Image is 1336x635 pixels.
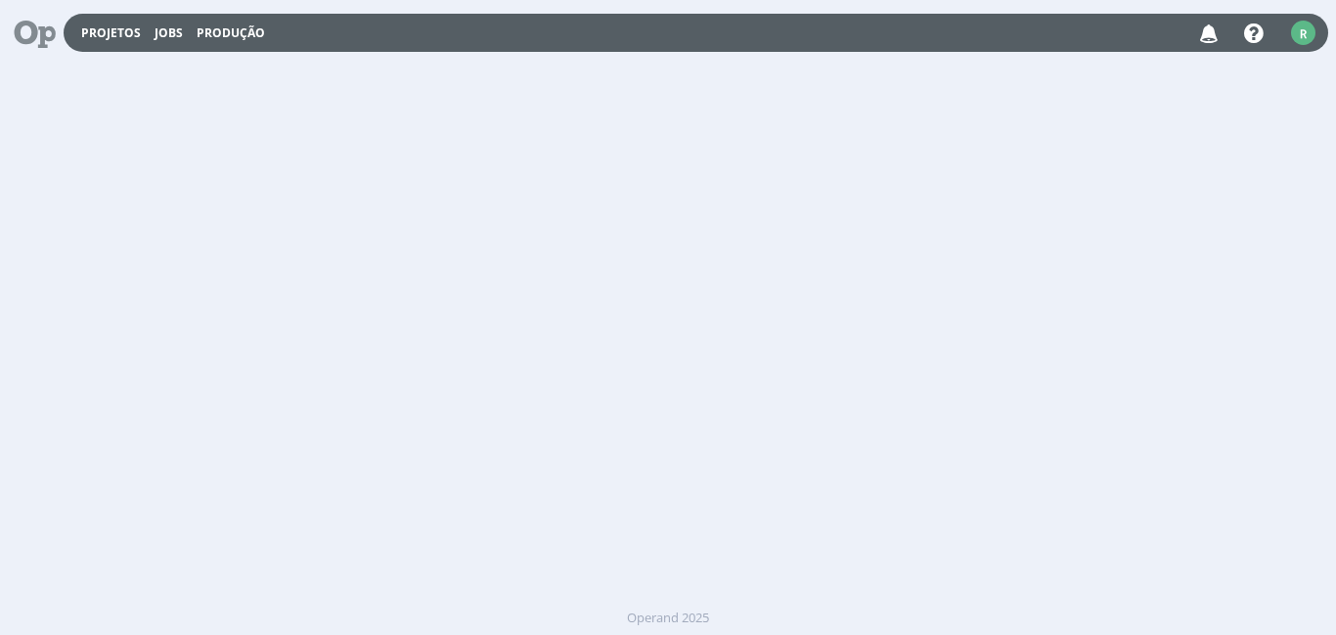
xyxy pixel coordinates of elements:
[155,24,183,41] a: Jobs
[197,24,265,41] a: Produção
[191,25,271,41] button: Produção
[1291,21,1315,45] div: R
[81,24,141,41] a: Projetos
[1290,16,1316,50] button: R
[149,25,189,41] button: Jobs
[75,25,147,41] button: Projetos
